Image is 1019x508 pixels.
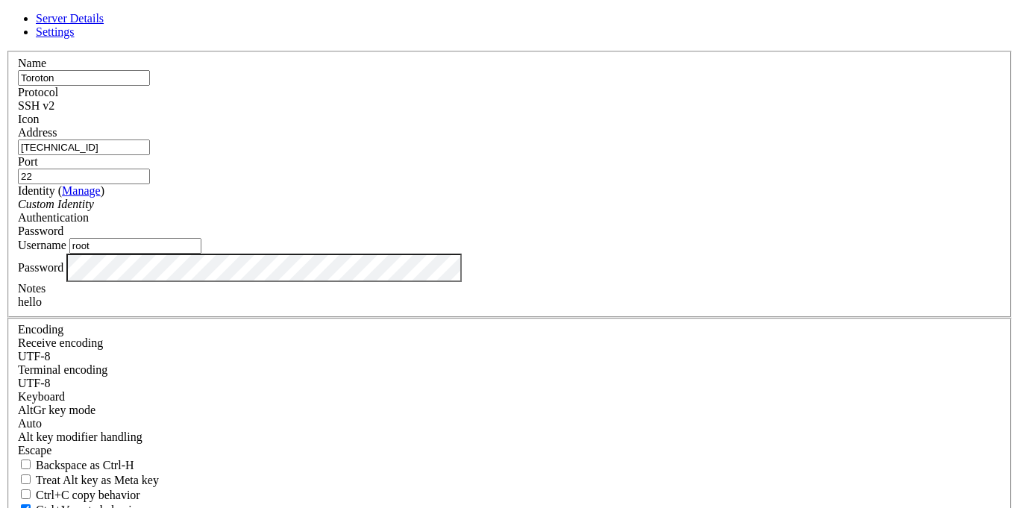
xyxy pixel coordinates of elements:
x-row: Connection timed out [6,6,824,19]
div: (0, 1) [6,19,12,33]
label: Encoding [18,323,63,336]
a: Settings [36,25,75,38]
div: Auto [18,417,1001,430]
input: Server Name [18,70,150,86]
label: Username [18,239,66,251]
span: Treat Alt key as Meta key [36,474,159,486]
span: UTF-8 [18,350,51,363]
label: Name [18,57,46,69]
label: If true, the backspace should send BS ('\x08', aka ^H). Otherwise the backspace key should send '... [18,459,134,471]
input: Port Number [18,169,150,184]
span: Auto [18,417,42,430]
label: Whether the Alt key acts as a Meta key or as a distinct Alt key. [18,474,159,486]
input: Login Username [69,238,201,254]
div: Escape [18,444,1001,457]
input: Host Name or IP [18,139,150,155]
div: SSH v2 [18,99,1001,113]
span: Password [18,225,63,237]
label: Ctrl-C copies if true, send ^C to host if false. Ctrl-Shift-C sends ^C to host if true, copies if... [18,489,140,501]
label: Password [18,260,63,273]
div: hello [18,295,1001,309]
label: Set the expected encoding for data received from the host. If the encodings do not match, visual ... [18,336,103,349]
div: UTF-8 [18,350,1001,363]
label: Identity [18,184,104,197]
label: Authentication [18,211,89,224]
a: Manage [62,184,101,197]
label: Port [18,155,38,168]
div: Password [18,225,1001,238]
span: Backspace as Ctrl-H [36,459,134,471]
a: Server Details [36,12,104,25]
input: Backspace as Ctrl-H [21,460,31,469]
span: UTF-8 [18,377,51,389]
label: Icon [18,113,39,125]
span: Escape [18,444,51,457]
span: SSH v2 [18,99,54,112]
label: Address [18,126,57,139]
div: UTF-8 [18,377,1001,390]
span: ( ) [58,184,104,197]
label: Set the expected encoding for data received from the host. If the encodings do not match, visual ... [18,404,95,416]
input: Treat Alt key as Meta key [21,474,31,484]
label: The default terminal encoding. ISO-2022 enables character map translations (like graphics maps). ... [18,363,107,376]
label: Protocol [18,86,58,98]
span: Ctrl+C copy behavior [36,489,140,501]
label: Notes [18,282,46,295]
label: Controls how the Alt key is handled. Escape: Send an ESC prefix. 8-Bit: Add 128 to the typed char... [18,430,142,443]
div: Custom Identity [18,198,1001,211]
input: Ctrl+C copy behavior [21,489,31,499]
i: Custom Identity [18,198,94,210]
label: Keyboard [18,390,65,403]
